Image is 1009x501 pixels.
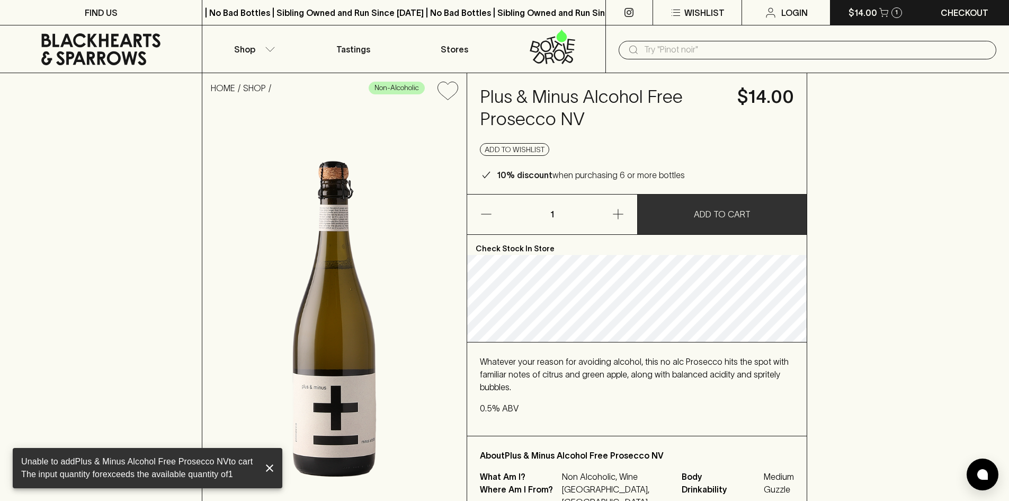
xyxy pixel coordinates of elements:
[480,402,794,415] p: 0.5% ABV
[764,483,794,496] span: Guzzle
[764,470,794,483] span: Medium
[497,170,552,180] b: 10% discount
[21,468,253,481] li: The input quantity for exceeds the available quantity of 1
[480,449,794,462] p: About Plus & Minus Alcohol Free Prosecco NV
[202,25,303,73] button: Shop
[497,169,685,181] p: when purchasing 6 or more bottles
[21,455,253,468] p: Unable to add Plus & Minus Alcohol Free Prosecco NV to cart
[644,41,988,58] input: Try "Pinot noir"
[441,43,468,56] p: Stores
[895,10,898,15] p: 1
[404,25,505,73] a: Stores
[781,6,808,19] p: Login
[737,86,794,108] h4: $14.00
[539,195,565,234] p: 1
[303,25,404,73] a: Tastings
[562,470,669,483] p: Non Alcoholic, Wine
[682,483,761,496] span: Drinkability
[369,83,424,93] span: Non-Alcoholic
[243,83,266,93] a: SHOP
[234,43,255,56] p: Shop
[682,470,761,483] span: Body
[480,355,794,393] p: Whatever your reason for avoiding alcohol, this no alc Prosecco hits the spot with familiar notes...
[336,43,370,56] p: Tastings
[211,83,235,93] a: HOME
[480,470,559,483] p: What Am I?
[638,195,807,234] button: ADD TO CART
[849,6,877,19] p: $14.00
[941,6,988,19] p: Checkout
[433,77,462,104] button: Add to wishlist
[480,143,549,156] button: Add to wishlist
[977,469,988,480] img: bubble-icon
[480,86,725,130] h4: Plus & Minus Alcohol Free Prosecco NV
[261,460,278,477] button: close
[684,6,725,19] p: Wishlist
[85,6,118,19] p: FIND US
[467,235,807,255] p: Check Stock In Store
[694,208,751,221] p: ADD TO CART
